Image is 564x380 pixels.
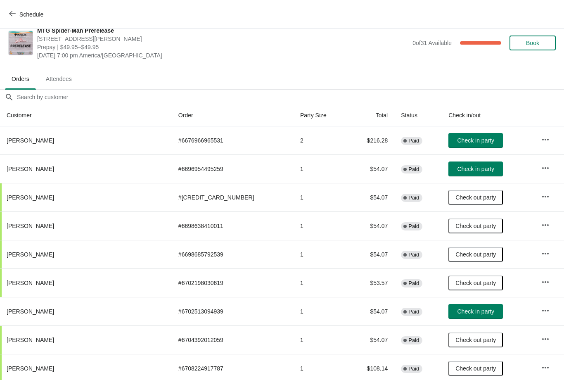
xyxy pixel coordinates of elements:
[348,240,394,268] td: $54.07
[448,247,503,262] button: Check out party
[455,280,496,286] span: Check out party
[408,337,419,344] span: Paid
[172,268,294,297] td: # 6702198030619
[455,365,496,372] span: Check out party
[442,104,535,126] th: Check in/out
[348,297,394,325] td: $54.07
[408,138,419,144] span: Paid
[408,309,419,315] span: Paid
[348,104,394,126] th: Total
[4,7,50,22] button: Schedule
[408,252,419,258] span: Paid
[457,166,494,172] span: Check in party
[294,240,348,268] td: 1
[348,154,394,183] td: $54.07
[408,223,419,230] span: Paid
[7,280,54,286] span: [PERSON_NAME]
[457,137,494,144] span: Check in party
[408,195,419,201] span: Paid
[19,11,43,18] span: Schedule
[448,161,503,176] button: Check in party
[455,337,496,343] span: Check out party
[172,154,294,183] td: # 6696954495259
[172,297,294,325] td: # 6702513094939
[172,240,294,268] td: # 6698685792539
[17,90,564,104] input: Search by customer
[5,71,36,86] span: Orders
[294,297,348,325] td: 1
[348,268,394,297] td: $53.57
[394,104,442,126] th: Status
[448,190,503,205] button: Check out party
[294,154,348,183] td: 1
[348,126,394,154] td: $216.28
[37,51,408,59] span: [DATE] 7:00 pm America/[GEOGRAPHIC_DATA]
[509,36,556,50] button: Book
[39,71,78,86] span: Attendees
[408,166,419,173] span: Paid
[37,43,408,51] span: Prepay | $49.95–$49.95
[7,337,54,343] span: [PERSON_NAME]
[294,268,348,297] td: 1
[294,211,348,240] td: 1
[7,137,54,144] span: [PERSON_NAME]
[348,211,394,240] td: $54.07
[172,211,294,240] td: # 6698638410011
[172,325,294,354] td: # 6704392012059
[448,304,503,319] button: Check in party
[412,40,452,46] span: 0 of 31 Available
[448,133,503,148] button: Check in party
[448,361,503,376] button: Check out party
[172,104,294,126] th: Order
[7,251,54,258] span: [PERSON_NAME]
[294,325,348,354] td: 1
[448,218,503,233] button: Check out party
[172,183,294,211] td: # [CREDIT_CARD_NUMBER]
[7,194,54,201] span: [PERSON_NAME]
[9,31,33,55] img: MTG Spider-Man Prerelease
[457,308,494,315] span: Check in party
[455,251,496,258] span: Check out party
[7,223,54,229] span: [PERSON_NAME]
[7,308,54,315] span: [PERSON_NAME]
[7,365,54,372] span: [PERSON_NAME]
[294,126,348,154] td: 2
[408,280,419,287] span: Paid
[455,223,496,229] span: Check out party
[294,104,348,126] th: Party Size
[348,325,394,354] td: $54.07
[526,40,539,46] span: Book
[448,332,503,347] button: Check out party
[37,26,408,35] span: MTG Spider-Man Prerelease
[455,194,496,201] span: Check out party
[172,126,294,154] td: # 6676966965531
[37,35,408,43] span: [STREET_ADDRESS][PERSON_NAME]
[348,183,394,211] td: $54.07
[408,366,419,372] span: Paid
[448,275,503,290] button: Check out party
[7,166,54,172] span: [PERSON_NAME]
[294,183,348,211] td: 1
